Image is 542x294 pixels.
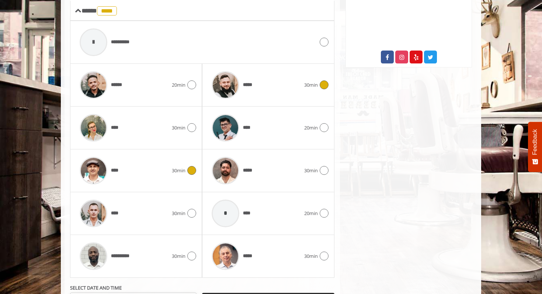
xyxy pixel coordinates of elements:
[172,210,185,217] span: 30min
[172,81,185,89] span: 20min
[304,167,318,174] span: 30min
[172,124,185,132] span: 30min
[528,122,542,172] button: Feedback - Show survey
[304,124,318,132] span: 20min
[304,81,318,89] span: 30min
[304,210,318,217] span: 20min
[172,167,185,174] span: 30min
[70,284,122,291] b: SELECT DATE AND TIME
[304,252,318,260] span: 30min
[532,129,538,155] span: Feedback
[172,252,185,260] span: 30min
